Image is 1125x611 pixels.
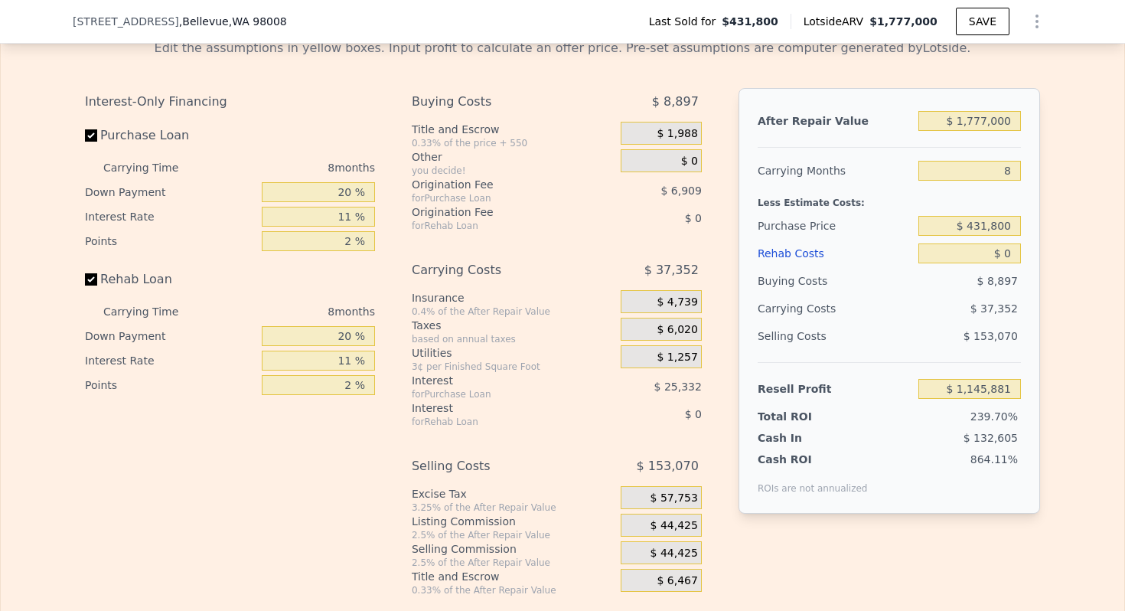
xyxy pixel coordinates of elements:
[412,361,615,373] div: 3¢ per Finished Square Foot
[657,323,697,337] span: $ 6,020
[869,15,937,28] span: $1,777,000
[412,557,615,569] div: 2.5% of the After Repair Value
[681,155,698,168] span: $ 0
[85,39,1040,57] div: Edit the assumptions in yellow boxes. Input profit to calculate an offer price. Pre-set assumptio...
[758,240,912,267] div: Rehab Costs
[644,256,699,284] span: $ 37,352
[964,432,1018,444] span: $ 132,605
[412,88,582,116] div: Buying Costs
[412,122,615,137] div: Title and Escrow
[758,107,912,135] div: After Repair Value
[412,137,615,149] div: 0.33% of the price + 550
[758,212,912,240] div: Purchase Price
[85,122,256,149] label: Purchase Loan
[685,212,702,224] span: $ 0
[1022,6,1052,37] button: Show Options
[412,400,582,416] div: Interest
[652,88,699,116] span: $ 8,897
[412,192,582,204] div: for Purchase Loan
[412,541,615,557] div: Selling Commission
[412,345,615,361] div: Utilities
[758,322,912,350] div: Selling Costs
[85,129,97,142] input: Purchase Loan
[209,155,375,180] div: 8 months
[85,373,256,397] div: Points
[412,388,582,400] div: for Purchase Loan
[956,8,1009,35] button: SAVE
[412,149,615,165] div: Other
[85,266,256,293] label: Rehab Loan
[977,275,1018,287] span: $ 8,897
[85,88,375,116] div: Interest-Only Financing
[412,177,582,192] div: Origination Fee
[970,302,1018,315] span: $ 37,352
[229,15,287,28] span: , WA 98008
[758,430,853,446] div: Cash In
[412,373,582,388] div: Interest
[722,14,778,29] span: $431,800
[964,330,1018,342] span: $ 153,070
[85,324,256,348] div: Down Payment
[412,584,615,596] div: 0.33% of the After Repair Value
[412,416,582,428] div: for Rehab Loan
[758,409,853,424] div: Total ROI
[412,256,582,284] div: Carrying Costs
[657,351,697,364] span: $ 1,257
[85,348,256,373] div: Interest Rate
[758,375,912,403] div: Resell Profit
[636,453,698,480] span: $ 153,070
[103,299,203,324] div: Carrying Time
[651,492,698,505] span: $ 57,753
[412,529,615,541] div: 2.5% of the After Repair Value
[412,305,615,318] div: 0.4% of the After Repair Value
[970,410,1018,423] span: 239.70%
[412,220,582,232] div: for Rehab Loan
[85,273,97,286] input: Rehab Loan
[654,381,702,393] span: $ 25,332
[412,502,615,514] div: 3.25% of the After Repair Value
[412,569,615,584] div: Title and Escrow
[103,155,203,180] div: Carrying Time
[685,408,702,420] span: $ 0
[804,14,869,29] span: Lotside ARV
[758,467,868,495] div: ROIs are not annualized
[657,127,697,141] span: $ 1,988
[412,453,582,480] div: Selling Costs
[758,185,1021,212] div: Less Estimate Costs:
[758,452,868,467] div: Cash ROI
[412,333,615,345] div: based on annual taxes
[412,165,615,177] div: you decide!
[85,180,256,204] div: Down Payment
[85,204,256,229] div: Interest Rate
[657,296,697,309] span: $ 4,739
[970,453,1018,466] span: 864.11%
[660,185,701,197] span: $ 6,909
[179,14,287,29] span: , Bellevue
[758,157,912,185] div: Carrying Months
[412,486,615,502] div: Excise Tax
[85,229,256,253] div: Points
[73,14,179,29] span: [STREET_ADDRESS]
[651,547,698,560] span: $ 44,425
[412,290,615,305] div: Insurance
[657,574,697,588] span: $ 6,467
[412,514,615,529] div: Listing Commission
[412,318,615,333] div: Taxes
[758,295,853,322] div: Carrying Costs
[209,299,375,324] div: 8 months
[412,204,582,220] div: Origination Fee
[651,519,698,533] span: $ 44,425
[649,14,722,29] span: Last Sold for
[758,267,912,295] div: Buying Costs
